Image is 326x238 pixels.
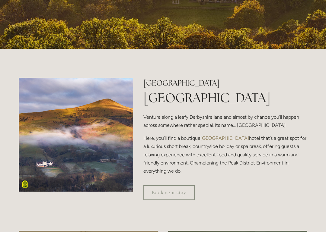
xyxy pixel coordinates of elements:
[200,141,249,147] a: [GEOGRAPHIC_DATA]
[143,84,307,94] h2: [GEOGRAPHIC_DATA]
[143,140,307,181] p: Here, you’ll find a boutique hotel that’s a great spot for a luxurious short break, countryside h...
[143,119,307,135] p: Venture along a leafy Derbyshire lane and almost by chance you'll happen across somewhere rather ...
[143,95,307,113] h1: [GEOGRAPHIC_DATA]
[143,191,195,206] a: Book your stay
